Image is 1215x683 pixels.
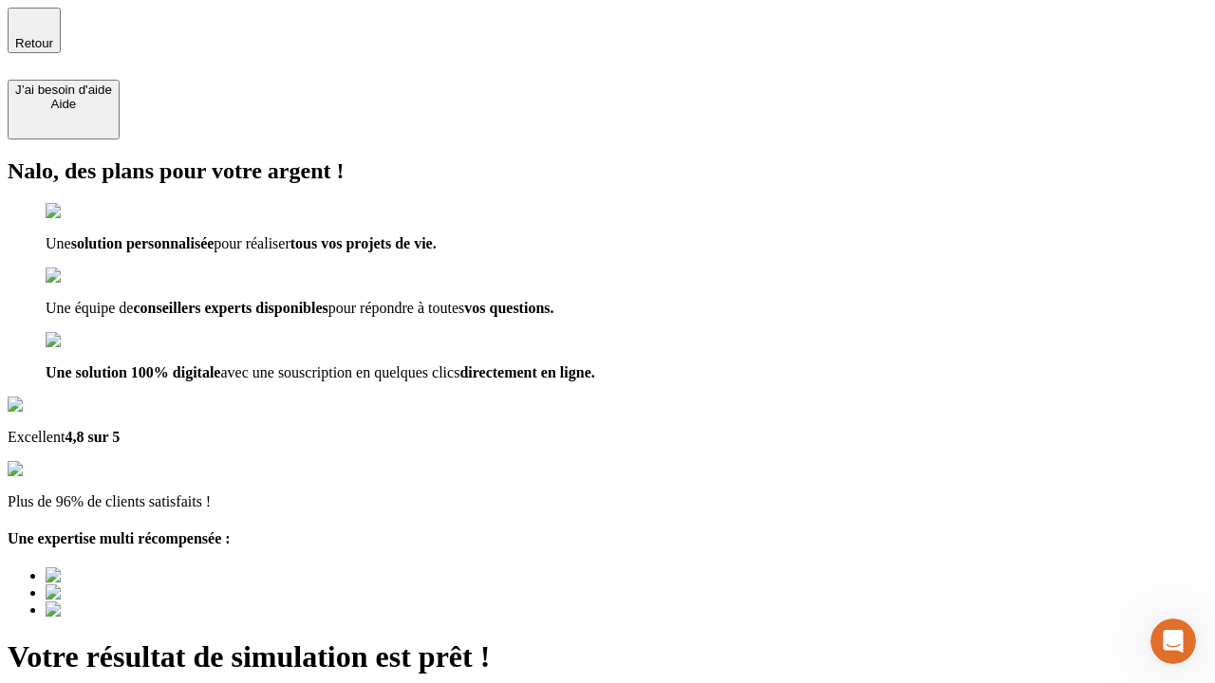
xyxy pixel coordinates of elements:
[8,530,1207,547] h4: Une expertise multi récompensée :
[46,584,221,601] img: Best savings advice award
[464,300,553,316] span: vos questions.
[8,429,65,445] span: Excellent
[8,639,1207,674] h1: Votre résultat de simulation est prêt !
[46,300,133,316] span: Une équipe de
[214,235,290,251] span: pour réaliser
[46,203,127,220] img: checkmark
[46,567,221,584] img: Best savings advice award
[71,235,215,251] span: solution personnalisée
[46,332,127,349] img: checkmark
[15,83,112,97] div: J’ai besoin d'aide
[459,364,594,380] span: directement en ligne.
[8,158,1207,184] h2: Nalo, des plans pour votre argent !
[1150,618,1196,664] iframe: Intercom live chat
[46,364,220,380] span: Une solution 100% digitale
[290,235,437,251] span: tous vos projets de vie.
[46,268,127,285] img: checkmark
[46,601,221,618] img: Best savings advice award
[328,300,465,316] span: pour répondre à toutes
[133,300,327,316] span: conseillers experts disponibles
[8,461,102,478] img: reviews stars
[8,8,61,53] button: Retour
[46,235,71,251] span: Une
[220,364,459,380] span: avec une souscription en quelques clics
[8,80,120,139] button: J’ai besoin d'aideAide
[15,97,112,111] div: Aide
[8,493,1207,510] p: Plus de 96% de clients satisfaits !
[8,397,118,414] img: Google Review
[15,36,53,50] span: Retour
[65,429,120,445] span: 4,8 sur 5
